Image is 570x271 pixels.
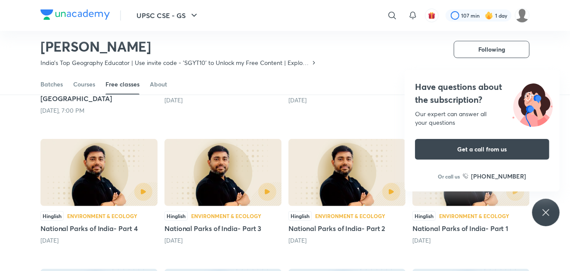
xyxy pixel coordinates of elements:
[415,110,549,127] div: Our expert can answer all your questions
[164,96,282,105] div: 16 days ago
[315,213,385,219] div: Environment & Ecology
[288,211,312,221] div: Hinglish
[412,211,436,221] div: Hinglish
[131,7,204,24] button: UPSC CSE - GS
[40,38,317,55] h2: [PERSON_NAME]
[412,139,530,245] div: National Parks of India- Part 1
[412,236,530,245] div: 25 days ago
[164,236,282,245] div: 23 days ago
[67,213,137,219] div: Environment & Ecology
[288,223,406,234] h5: National Parks of India- Part 2
[471,172,527,181] h6: [PHONE_NUMBER]
[105,80,139,89] div: Free classes
[40,80,63,89] div: Batches
[105,74,139,95] a: Free classes
[415,80,549,106] h4: Have questions about the subscription?
[40,59,310,67] p: India's Top Geography Educator | Use invite code - 'SGYT10' to Unlock my Free Content | Explore t...
[40,9,110,20] img: Company Logo
[412,223,530,234] h5: National Parks of India- Part 1
[40,106,158,115] div: Today, 7:00 PM
[478,45,505,54] span: Following
[485,11,493,20] img: streak
[425,9,439,22] button: avatar
[288,236,406,245] div: 24 days ago
[505,80,560,127] img: ttu_illustration_new.svg
[150,74,167,95] a: About
[40,74,63,95] a: Batches
[439,213,509,219] div: Environment & Ecology
[73,74,95,95] a: Courses
[288,139,406,245] div: National Parks of India- Part 2
[463,172,527,181] a: [PHONE_NUMBER]
[288,96,406,105] div: 17 days ago
[454,41,530,58] button: Following
[164,223,282,234] h5: National Parks of India- Part 3
[40,223,158,234] h5: National Parks of India- Part 4
[40,9,110,22] a: Company Logo
[164,139,282,245] div: National Parks of India- Part 3
[73,80,95,89] div: Courses
[40,236,158,245] div: 22 days ago
[150,80,167,89] div: About
[415,139,549,160] button: Get a call from us
[428,12,436,19] img: avatar
[191,213,261,219] div: Environment & Ecology
[438,172,460,180] p: Or call us
[40,211,64,221] div: Hinglish
[40,139,158,245] div: National Parks of India- Part 4
[515,8,530,23] img: Satyam Raj
[164,211,188,221] div: Hinglish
